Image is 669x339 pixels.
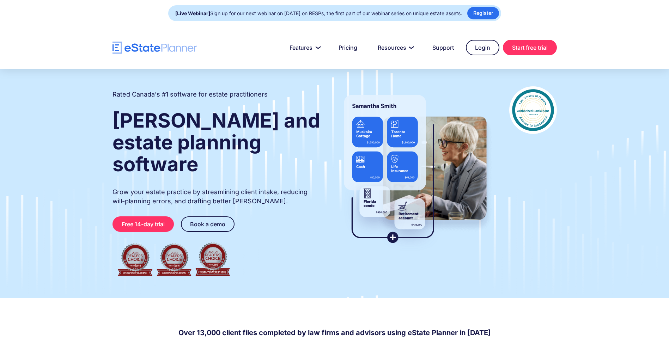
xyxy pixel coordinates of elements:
a: Free 14-day trial [112,216,174,232]
p: Grow your estate practice by streamlining client intake, reducing will-planning errors, and draft... [112,187,321,206]
h2: Rated Canada's #1 software for estate practitioners [112,90,268,99]
a: Login [466,40,499,55]
a: Book a demo [181,216,235,232]
div: Sign up for our next webinar on [DATE] on RESPs, the first part of our webinar series on unique e... [175,8,462,18]
a: Register [467,7,499,19]
strong: [PERSON_NAME] and estate planning software [112,109,320,176]
a: Resources [369,41,420,55]
h4: Over 13,000 client files completed by law firms and advisors using eState Planner in [DATE] [178,328,491,338]
img: estate planner showing wills to their clients, using eState Planner, a leading estate planning so... [335,86,495,252]
a: Features [281,41,327,55]
a: home [112,42,197,54]
a: Support [424,41,462,55]
strong: [Live Webinar] [175,10,210,16]
a: Start free trial [503,40,557,55]
a: Pricing [330,41,366,55]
